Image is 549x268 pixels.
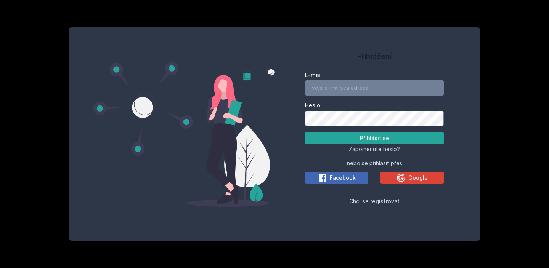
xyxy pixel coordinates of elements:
[305,102,444,109] label: Heslo
[305,51,444,62] h1: Přihlášení
[305,172,368,184] button: Facebook
[349,146,400,152] span: Zapomenuté heslo?
[380,172,444,184] button: Google
[305,80,444,96] input: Tvoje e-mailová adresa
[305,71,444,79] label: E-mail
[305,132,444,144] button: Přihlásit se
[349,196,400,206] button: Chci se registrovat
[349,198,400,204] span: Chci se registrovat
[347,160,402,167] span: nebo se přihlásit přes
[330,174,356,182] span: Facebook
[408,174,428,182] span: Google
